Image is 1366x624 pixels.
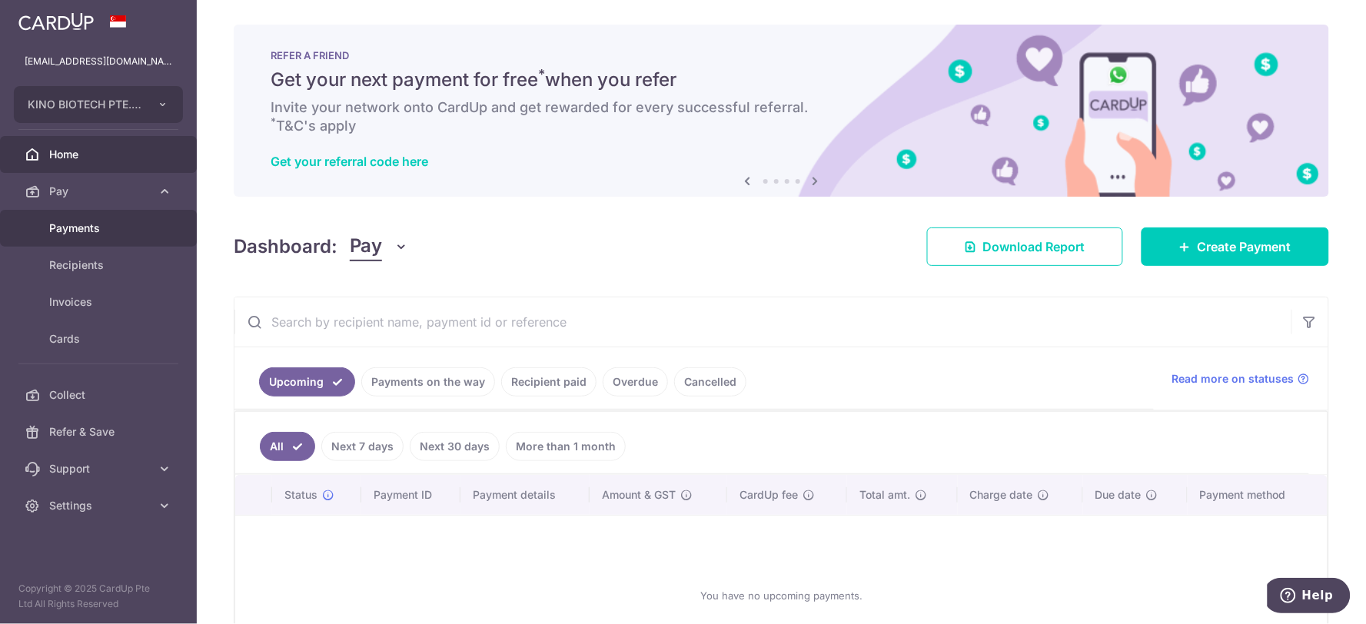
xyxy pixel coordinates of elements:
img: CardUp [18,12,94,31]
span: Amount & GST [602,487,676,503]
button: KINO BIOTECH PTE. LTD. [14,86,183,123]
th: Payment ID [361,475,460,515]
a: Payments on the way [361,367,495,397]
input: Search by recipient name, payment id or reference [234,297,1291,347]
a: Read more on statuses [1172,371,1310,387]
a: Upcoming [259,367,355,397]
span: Invoices [49,294,151,310]
span: CardUp fee [740,487,798,503]
a: All [260,432,315,461]
a: Create Payment [1142,227,1329,266]
a: More than 1 month [506,432,626,461]
h4: Dashboard: [234,233,337,261]
span: Pay [49,184,151,199]
span: Create Payment [1198,237,1291,256]
span: Home [49,147,151,162]
span: Support [49,461,151,476]
span: Recipients [49,257,151,273]
span: Payments [49,221,151,236]
span: KINO BIOTECH PTE. LTD. [28,97,141,112]
span: Charge date [970,487,1033,503]
span: Pay [350,232,382,261]
a: Next 7 days [321,432,404,461]
button: Pay [350,232,409,261]
p: [EMAIL_ADDRESS][DOMAIN_NAME] [25,54,172,69]
span: Refer & Save [49,424,151,440]
span: Collect [49,387,151,403]
a: Download Report [927,227,1123,266]
span: Status [284,487,317,503]
h6: Invite your network onto CardUp and get rewarded for every successful referral. T&C's apply [271,98,1292,135]
iframe: Opens a widget where you can find more information [1268,578,1351,616]
a: Next 30 days [410,432,500,461]
h5: Get your next payment for free when you refer [271,68,1292,92]
th: Payment details [460,475,590,515]
a: Get your referral code here [271,154,428,169]
span: Cards [49,331,151,347]
span: Total amt. [859,487,910,503]
span: Due date [1095,487,1142,503]
a: Recipient paid [501,367,597,397]
span: Settings [49,498,151,513]
a: Cancelled [674,367,746,397]
span: Read more on statuses [1172,371,1295,387]
p: REFER A FRIEND [271,49,1292,61]
th: Payment method [1188,475,1328,515]
a: Overdue [603,367,668,397]
span: Download Report [983,237,1085,256]
img: RAF banner [234,25,1329,197]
